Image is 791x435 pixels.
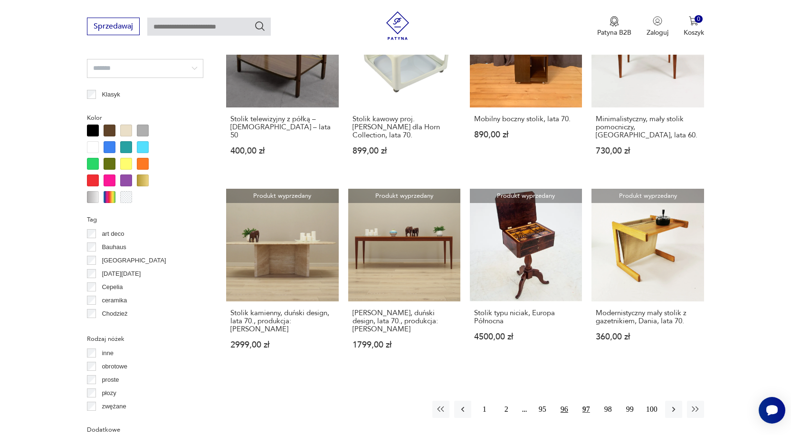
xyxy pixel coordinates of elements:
h3: [PERSON_NAME], duński design, lata 70., produkcja: [PERSON_NAME] [353,309,456,333]
img: Ikonka użytkownika [653,16,662,26]
p: Ćmielów [102,322,125,332]
p: 2999,00 zł [230,341,334,349]
p: zwężane [102,401,126,412]
p: 899,00 zł [353,147,456,155]
h3: Stolik typu niciak, Europa Północna [474,309,578,325]
p: Zaloguj [647,28,668,37]
button: 98 [600,401,617,418]
p: 890,00 zł [474,131,578,139]
p: Tag [87,214,203,225]
button: 1 [476,401,493,418]
h3: Stolik kamienny, duński design, lata 70., produkcja: [PERSON_NAME] [230,309,334,333]
p: 4500,00 zł [474,333,578,341]
a: Produkt wyprzedanyStolik kamienny, duński design, lata 70., produkcja: DaniaStolik kamienny, duńs... [226,189,338,367]
a: Produkt wyprzedanyModernistyczny mały stolik z gazetnikiem, Dania, lata 70.Modernistyczny mały st... [591,189,704,367]
button: Szukaj [254,20,266,32]
h3: Stolik kawowy proj. [PERSON_NAME] dla Horn Collection, lata 70. [353,115,456,139]
img: Ikona medalu [610,16,619,27]
button: Sprzedawaj [87,18,140,35]
p: Klasyk [102,89,120,100]
button: 100 [643,401,660,418]
p: Dodatkowe [87,425,203,435]
button: 0Koszyk [684,16,704,37]
img: Patyna - sklep z meblami i dekoracjami vintage [383,11,412,40]
button: 2 [498,401,515,418]
p: 1799,00 zł [353,341,456,349]
p: obrotowe [102,361,127,372]
button: 96 [556,401,573,418]
div: 0 [695,15,703,23]
a: Sprzedawaj [87,24,140,30]
p: płozy [102,388,116,398]
p: inne [102,348,114,358]
p: 730,00 zł [596,147,699,155]
button: Patyna B2B [597,16,631,37]
a: Produkt wyprzedanyŁawa tekowa, duński design, lata 70., produkcja: Dania[PERSON_NAME], duński des... [348,189,460,367]
p: art deco [102,229,124,239]
p: Koszyk [684,28,704,37]
p: ceramika [102,295,127,306]
p: Patyna B2B [597,28,631,37]
h3: Modernistyczny mały stolik z gazetnikiem, Dania, lata 70. [596,309,699,325]
p: [GEOGRAPHIC_DATA] [102,255,166,266]
p: [DATE][DATE] [102,269,141,279]
h3: Minimalistyczny, mały stolik pomocniczy, [GEOGRAPHIC_DATA], lata 60. [596,115,699,139]
p: 400,00 zł [230,147,334,155]
button: 97 [578,401,595,418]
p: Bauhaus [102,242,126,252]
a: Produkt wyprzedanyStolik typu niciak, Europa PółnocnaStolik typu niciak, Europa Północna4500,00 zł [470,189,582,367]
button: 99 [621,401,639,418]
img: Ikona koszyka [689,16,698,26]
h3: Mobilny boczny stolik, lata 70. [474,115,578,123]
p: proste [102,375,119,385]
p: Cepelia [102,282,123,292]
p: Kolor [87,113,203,123]
button: 95 [534,401,551,418]
p: Chodzież [102,309,127,319]
a: Ikona medaluPatyna B2B [597,16,631,37]
h3: Stolik telewizyjny z półką – [DEMOGRAPHIC_DATA] – lata 50 [230,115,334,139]
iframe: Smartsupp widget button [759,397,785,424]
button: Zaloguj [647,16,668,37]
p: Rodzaj nóżek [87,334,203,344]
p: 360,00 zł [596,333,699,341]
